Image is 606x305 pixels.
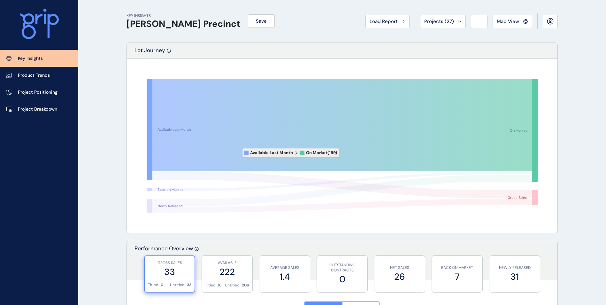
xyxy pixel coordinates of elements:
p: 33 [187,282,191,288]
span: Load Report [370,18,398,25]
label: 26 [378,270,422,283]
p: Project Breakdown [18,106,57,113]
label: 222 [205,266,249,278]
label: 31 [493,270,537,283]
label: 0 [320,273,364,285]
p: Product Trends [18,72,50,79]
h1: [PERSON_NAME] Precinct [127,19,240,29]
p: Titled [205,283,216,288]
p: Untitled [225,283,240,288]
p: BACK ON MARKET [435,265,479,270]
label: 7 [435,270,479,283]
p: Untitled [170,282,185,288]
label: 33 [148,266,191,278]
p: KEY INSIGHTS [127,13,240,19]
p: Titled [148,282,158,288]
p: 16 [218,283,222,288]
p: Project Positioning [18,89,58,96]
p: NEWLY RELEASED [493,265,537,270]
p: AVERAGE SALES [263,265,307,270]
span: Map View [497,18,519,25]
p: NET SALES [378,265,422,270]
p: Key Insights [18,55,43,62]
label: 1.4 [263,270,307,283]
button: Save [248,14,275,28]
p: GROSS SALES [148,260,191,266]
span: Save [256,18,267,24]
button: Projects (27) [420,15,466,28]
p: OUTSTANDING CONTRACTS [320,262,364,273]
span: Projects ( 27 ) [424,18,454,25]
p: 0 [161,282,163,288]
button: Map View [493,15,532,28]
button: Load Report [365,15,410,28]
p: Lot Journey [134,47,165,59]
p: Performance Overview [134,245,193,279]
p: AVAILABLE [205,260,249,266]
p: 206 [242,283,249,288]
